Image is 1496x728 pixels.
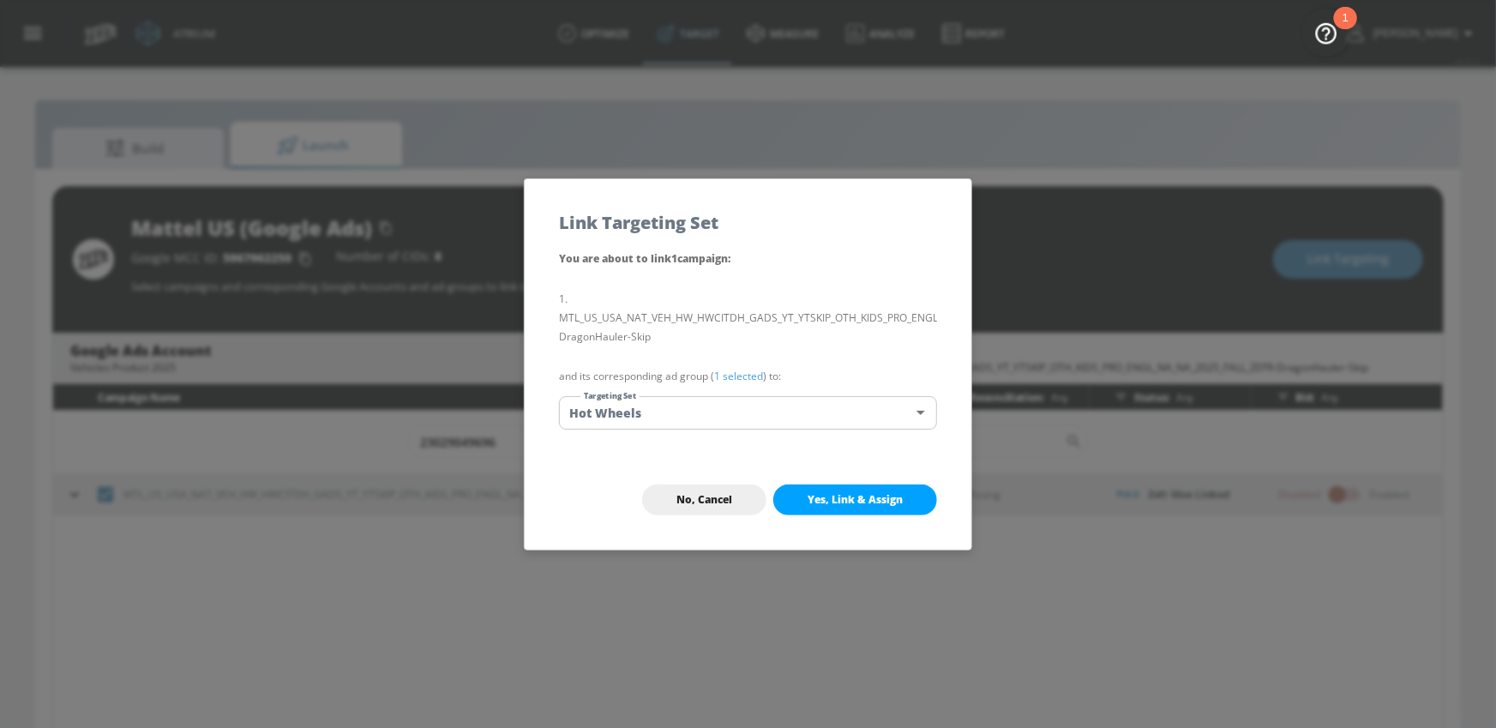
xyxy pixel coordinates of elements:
h5: Link Targeting Set [559,214,718,232]
button: Yes, Link & Assign [773,484,937,515]
div: 1 [1343,18,1349,40]
li: MTL_US_USA_NAT_VEH_HW_HWCITDH_GADS_YT_YTSKIP_OTH_KIDS_PRO_ENGL_NA_NA_2025_FALL_ZEFR-DragonHauler-... [559,290,937,346]
p: You are about to link 1 campaign : [559,249,937,269]
a: 1 selected [714,369,763,383]
span: No, Cancel [676,493,732,507]
p: and its corresponding ad group ( ) to: [559,367,937,386]
span: Yes, Link & Assign [808,493,903,507]
div: Hot Wheels [559,396,937,430]
button: No, Cancel [642,484,766,515]
button: Open Resource Center, 1 new notification [1302,9,1350,57]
